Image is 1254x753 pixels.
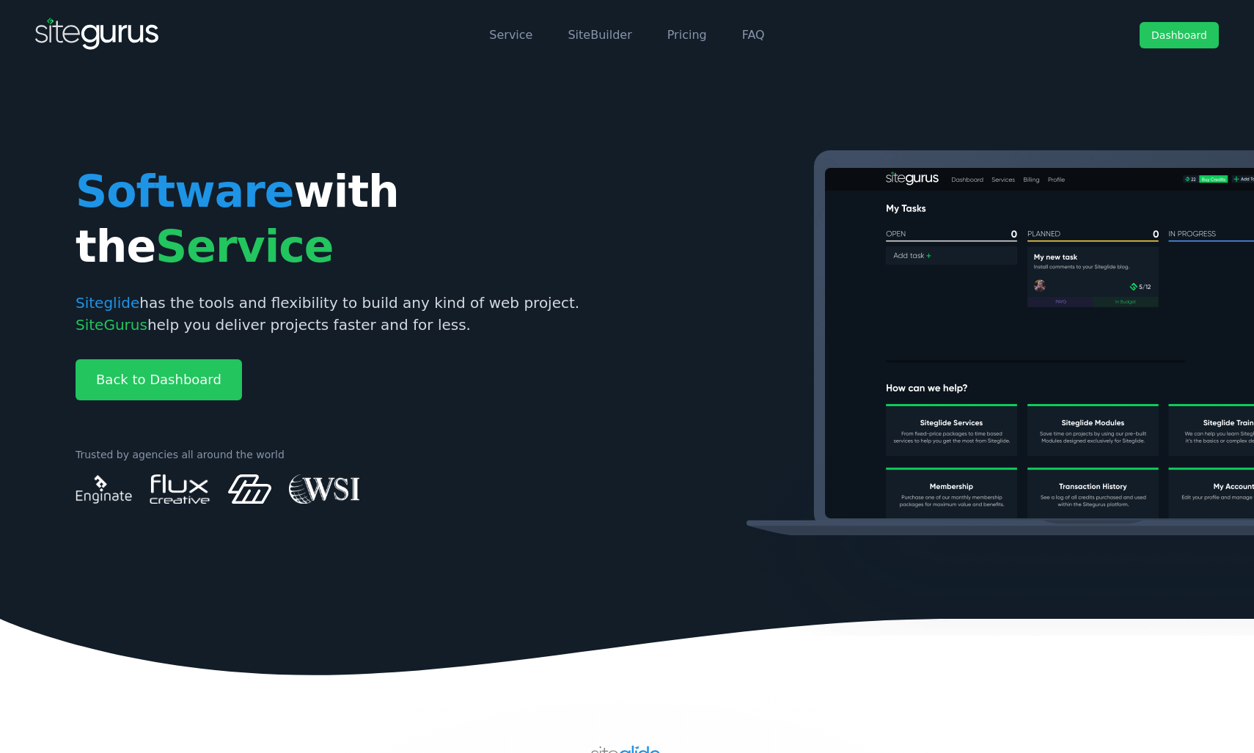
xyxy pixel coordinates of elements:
p: Trusted by agencies all around the world [76,447,615,463]
a: Dashboard [1140,22,1219,48]
h1: with the [76,164,615,274]
a: Pricing [667,28,707,42]
span: Software [76,166,293,217]
a: SiteBuilder [568,28,631,42]
span: Siteglide [76,294,139,312]
img: SiteGurus Logo [35,18,160,53]
a: Back to Dashboard [76,359,242,400]
a: Service [489,28,532,42]
span: Service [155,221,333,272]
span: SiteGurus [76,316,147,334]
a: FAQ [742,28,765,42]
p: has the tools and flexibility to build any kind of web project. help you deliver projects faster ... [76,292,615,336]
